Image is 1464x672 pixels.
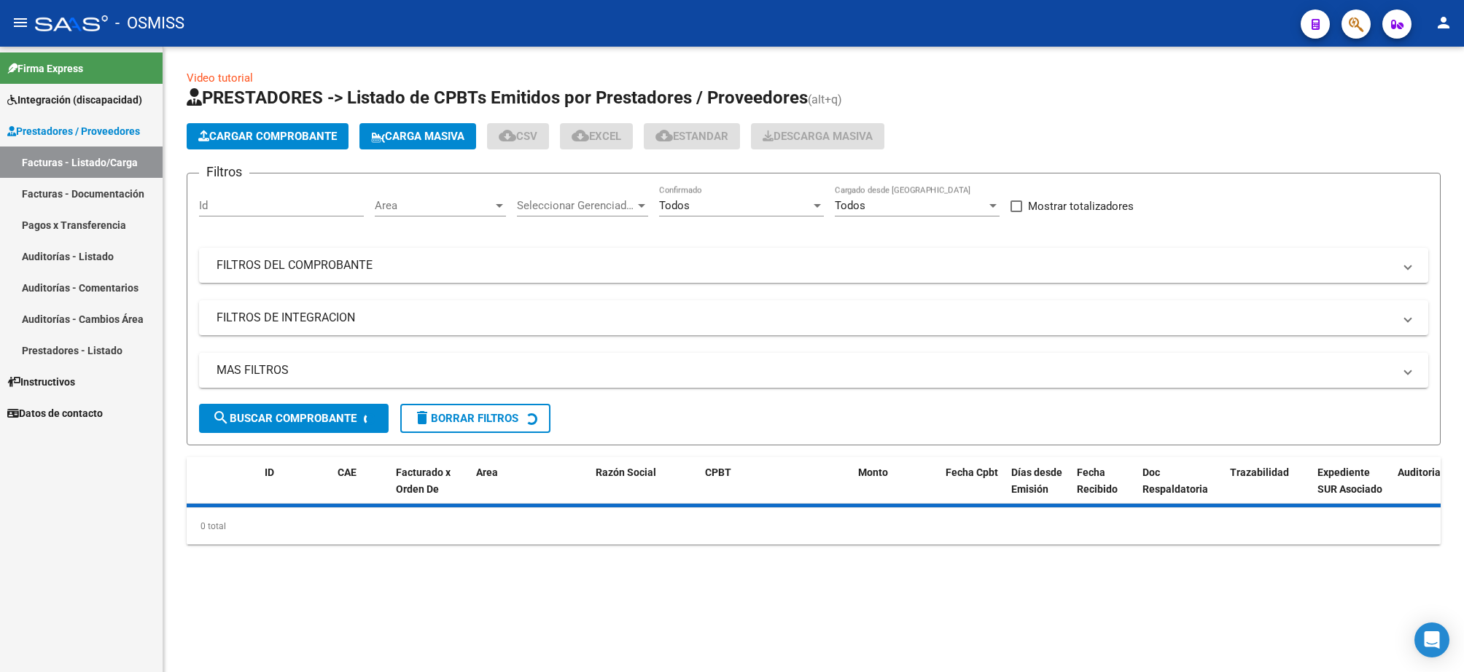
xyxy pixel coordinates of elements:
[1398,466,1441,478] span: Auditoria
[187,71,253,85] a: Video tutorial
[946,466,998,478] span: Fecha Cpbt
[560,123,633,149] button: EXCEL
[1142,466,1208,495] span: Doc Respaldatoria
[1435,14,1452,31] mat-icon: person
[7,374,75,390] span: Instructivos
[487,123,549,149] button: CSV
[217,362,1393,378] mat-panel-title: MAS FILTROS
[212,412,357,425] span: Buscar Comprobante
[1077,466,1118,495] span: Fecha Recibido
[7,60,83,77] span: Firma Express
[199,404,389,433] button: Buscar Comprobante
[517,199,635,212] span: Seleccionar Gerenciador
[199,300,1428,335] mat-expansion-panel-header: FILTROS DE INTEGRACION
[705,466,731,478] span: CPBT
[808,93,842,106] span: (alt+q)
[199,353,1428,388] mat-expansion-panel-header: MAS FILTROS
[187,123,349,149] button: Cargar Comprobante
[1224,457,1312,521] datatable-header-cell: Trazabilidad
[572,130,621,143] span: EXCEL
[699,457,852,521] datatable-header-cell: CPBT
[940,457,1005,521] datatable-header-cell: Fecha Cpbt
[400,404,550,433] button: Borrar Filtros
[198,130,337,143] span: Cargar Comprobante
[413,412,518,425] span: Borrar Filtros
[596,466,656,478] span: Razón Social
[212,409,230,426] mat-icon: search
[199,248,1428,283] mat-expansion-panel-header: FILTROS DEL COMPROBANTE
[1137,457,1224,521] datatable-header-cell: Doc Respaldatoria
[763,130,873,143] span: Descarga Masiva
[359,123,476,149] button: Carga Masiva
[217,257,1393,273] mat-panel-title: FILTROS DEL COMPROBANTE
[187,87,808,108] span: PRESTADORES -> Listado de CPBTs Emitidos por Prestadores / Proveedores
[1392,457,1461,521] datatable-header-cell: Auditoria
[644,123,740,149] button: Estandar
[751,123,884,149] button: Descarga Masiva
[470,457,569,521] datatable-header-cell: Area
[265,466,274,478] span: ID
[187,508,1441,544] div: 0 total
[332,457,390,521] datatable-header-cell: CAE
[572,127,589,144] mat-icon: cloud_download
[655,127,673,144] mat-icon: cloud_download
[7,123,140,139] span: Prestadores / Proveedores
[7,405,103,421] span: Datos de contacto
[396,466,451,495] span: Facturado x Orden De
[371,130,464,143] span: Carga Masiva
[1312,457,1392,521] datatable-header-cell: Expediente SUR Asociado
[1028,198,1134,215] span: Mostrar totalizadores
[499,130,537,143] span: CSV
[659,199,690,212] span: Todos
[858,466,888,478] span: Monto
[590,457,699,521] datatable-header-cell: Razón Social
[751,123,884,149] app-download-masive: Descarga masiva de comprobantes (adjuntos)
[499,127,516,144] mat-icon: cloud_download
[476,466,498,478] span: Area
[12,14,29,31] mat-icon: menu
[835,199,865,212] span: Todos
[655,130,728,143] span: Estandar
[1005,457,1071,521] datatable-header-cell: Días desde Emisión
[413,409,431,426] mat-icon: delete
[852,457,940,521] datatable-header-cell: Monto
[1230,466,1289,478] span: Trazabilidad
[7,92,142,108] span: Integración (discapacidad)
[259,457,332,521] datatable-header-cell: ID
[199,162,249,182] h3: Filtros
[115,7,184,39] span: - OSMISS
[1414,622,1449,657] div: Open Intercom Messenger
[338,466,357,478] span: CAE
[390,457,470,521] datatable-header-cell: Facturado x Orden De
[1011,466,1062,495] span: Días desde Emisión
[217,310,1393,326] mat-panel-title: FILTROS DE INTEGRACION
[1071,457,1137,521] datatable-header-cell: Fecha Recibido
[375,199,493,212] span: Area
[1317,466,1382,495] span: Expediente SUR Asociado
